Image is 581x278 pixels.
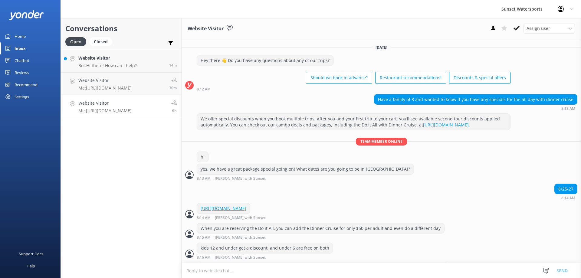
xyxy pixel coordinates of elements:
[15,91,29,103] div: Settings
[65,37,86,46] div: Open
[15,30,26,42] div: Home
[197,255,333,260] div: Aug 20 2025 07:16am (UTC -05:00) America/Cancun
[197,87,211,91] strong: 8:12 AM
[188,25,224,33] h3: Website Visitor
[65,38,89,45] a: Open
[561,196,575,200] strong: 8:14 AM
[15,54,29,67] div: Chatbot
[197,215,285,220] div: Aug 20 2025 07:14am (UTC -05:00) America/Cancun
[374,94,577,105] div: Have a family of 8 and wanted to know if you have any specials for the all day with dinner cruise
[201,205,246,211] a: [URL][DOMAIN_NAME]
[78,100,132,106] h4: Website Visitor
[554,196,577,200] div: Aug 20 2025 07:14am (UTC -05:00) America/Cancun
[215,216,266,220] span: [PERSON_NAME] with Sunset
[215,256,266,260] span: [PERSON_NAME] with Sunset
[524,24,575,33] div: Assign User
[561,107,575,110] strong: 8:13 AM
[197,243,333,253] div: kids 12 and under get a discount, and under 6 are free on both
[61,50,181,73] a: Website VisitorBot:Hi there! How can I help?14m
[197,223,444,234] div: When you are reserving the Do it All, you can add the Dinner Cruise for only $50 per adult and ev...
[197,177,211,181] strong: 8:13 AM
[169,85,177,90] span: Aug 20 2025 04:08pm (UTC -05:00) America/Cancun
[555,184,577,194] div: 8/25-27
[197,164,414,174] div: yes, we have a great package special going on! What dates are you going to be in [GEOGRAPHIC_DATA]?
[372,45,391,50] span: [DATE]
[78,63,137,68] p: Bot: Hi there! How can I help?
[172,108,177,113] span: Aug 20 2025 09:45am (UTC -05:00) America/Cancun
[527,25,550,32] span: Assign user
[197,114,510,130] div: We offer special discounts when you book multiple trips. After you add your first trip to your ca...
[27,260,35,272] div: Help
[78,77,132,84] h4: Website Visitor
[306,72,372,84] button: Should we book in advance?
[19,248,43,260] div: Support Docs
[78,108,132,113] p: Me: [URL][DOMAIN_NAME]
[15,67,29,79] div: Reviews
[197,152,208,162] div: hi
[61,95,181,118] a: Website VisitorMe:[URL][DOMAIN_NAME]6h
[197,236,211,240] strong: 8:15 AM
[89,37,112,46] div: Closed
[197,176,414,181] div: Aug 20 2025 07:13am (UTC -05:00) America/Cancun
[89,38,115,45] a: Closed
[78,85,132,91] p: Me: [URL][DOMAIN_NAME]
[375,72,446,84] button: Restaurant recommendations!
[197,87,510,91] div: Aug 20 2025 07:12am (UTC -05:00) America/Cancun
[197,55,333,66] div: Hey there 👋 Do you have any questions about any of our trips?
[356,138,407,145] span: Team member online
[197,256,211,260] strong: 8:16 AM
[374,106,577,110] div: Aug 20 2025 07:13am (UTC -05:00) America/Cancun
[423,122,470,128] a: [URL][DOMAIN_NAME].
[197,216,211,220] strong: 8:14 AM
[449,72,510,84] button: Discounts & special offers
[215,236,266,240] span: [PERSON_NAME] with Sunset
[9,10,44,20] img: yonder-white-logo.png
[78,55,137,61] h4: Website Visitor
[197,235,445,240] div: Aug 20 2025 07:15am (UTC -05:00) America/Cancun
[61,73,181,95] a: Website VisitorMe:[URL][DOMAIN_NAME]30m
[169,63,177,68] span: Aug 20 2025 04:24pm (UTC -05:00) America/Cancun
[15,79,38,91] div: Recommend
[15,42,26,54] div: Inbox
[215,177,266,181] span: [PERSON_NAME] with Sunset
[65,23,177,34] h2: Conversations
